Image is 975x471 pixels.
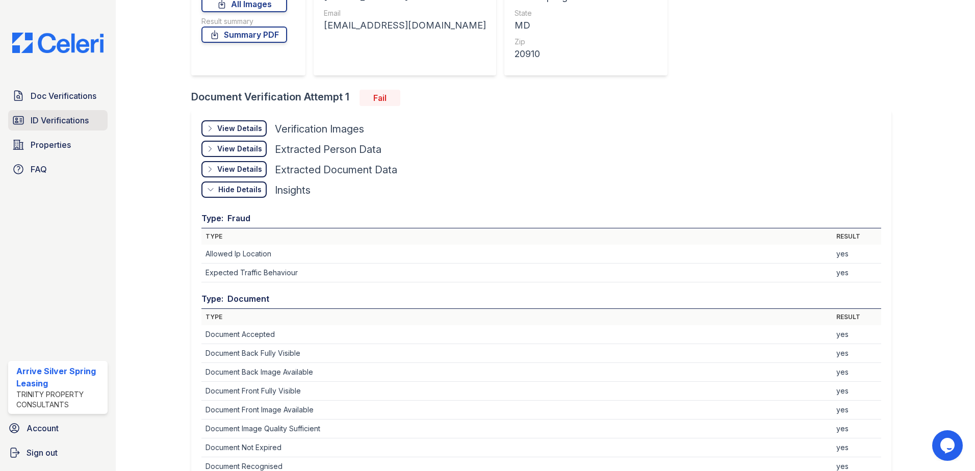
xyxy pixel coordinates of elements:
img: CE_Logo_Blue-a8612792a0a2168367f1c8372b55b34899dd931a85d93a1a3d3e32e68fde9ad4.png [4,33,112,53]
th: Result [832,228,881,245]
a: Account [4,418,112,438]
div: Insights [275,183,311,197]
div: Extracted Document Data [275,163,397,177]
td: Document Front Image Available [201,401,832,420]
a: FAQ [8,159,108,179]
div: Type: Fraud [201,212,881,228]
td: yes [832,438,881,457]
a: Sign out [4,442,112,463]
div: MD [515,18,657,33]
div: View Details [217,123,262,134]
th: Result [832,309,881,325]
div: State [515,8,657,18]
td: Document Image Quality Sufficient [201,420,832,438]
td: yes [832,245,881,264]
a: Doc Verifications [8,86,108,106]
div: Hide Details [218,185,262,195]
td: Document Accepted [201,325,832,344]
td: Document Not Expired [201,438,832,457]
div: Trinity Property Consultants [16,389,104,410]
span: ID Verifications [31,114,89,126]
td: yes [832,325,881,344]
td: yes [832,363,881,382]
td: Expected Traffic Behaviour [201,264,832,282]
span: Doc Verifications [31,90,96,102]
div: Result summary [201,16,287,27]
th: Type [201,228,832,245]
div: 20910 [515,47,657,61]
div: Zip [515,37,657,47]
td: Allowed Ip Location [201,245,832,264]
td: yes [832,401,881,420]
div: Extracted Person Data [275,142,381,156]
div: Document Verification Attempt 1 [191,90,900,106]
div: Arrive Silver Spring Leasing [16,365,104,389]
td: Document Back Fully Visible [201,344,832,363]
span: FAQ [31,163,47,175]
div: Email [324,8,486,18]
td: yes [832,264,881,282]
td: yes [832,382,881,401]
div: Fail [360,90,400,106]
div: [EMAIL_ADDRESS][DOMAIN_NAME] [324,18,486,33]
a: Summary PDF [201,27,287,43]
iframe: chat widget [932,430,965,461]
td: Document Back Image Available [201,363,832,382]
td: yes [832,344,881,363]
div: Verification Images [275,122,364,136]
th: Type [201,309,832,325]
span: Sign out [27,447,58,459]
div: Type: Document [201,293,881,309]
a: Properties [8,135,108,155]
td: Document Front Fully Visible [201,382,832,401]
a: ID Verifications [8,110,108,130]
div: View Details [217,164,262,174]
div: View Details [217,144,262,154]
span: Properties [31,139,71,151]
span: Account [27,422,59,434]
td: yes [832,420,881,438]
